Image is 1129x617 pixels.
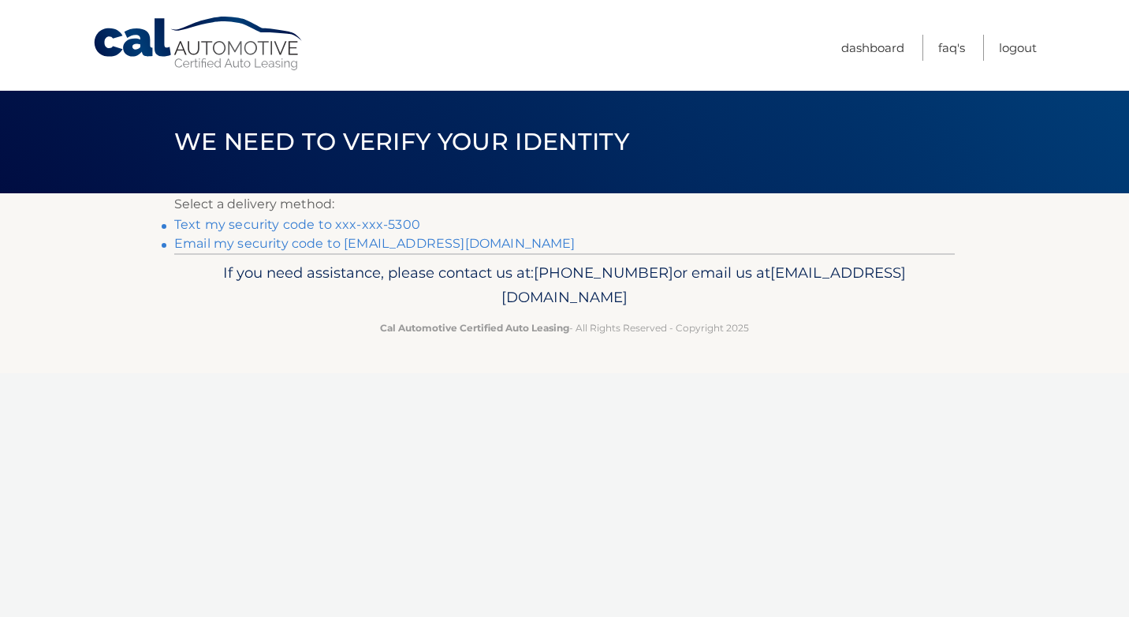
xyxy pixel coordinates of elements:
p: Select a delivery method: [174,193,955,215]
span: We need to verify your identity [174,127,629,156]
a: FAQ's [938,35,965,61]
a: Logout [999,35,1037,61]
p: - All Rights Reserved - Copyright 2025 [184,320,945,336]
span: [PHONE_NUMBER] [534,264,673,282]
strong: Cal Automotive Certified Auto Leasing [380,322,569,334]
a: Cal Automotive [92,16,305,72]
a: Dashboard [841,35,904,61]
a: Text my security code to xxx-xxx-5300 [174,217,420,232]
p: If you need assistance, please contact us at: or email us at [184,260,945,311]
a: Email my security code to [EMAIL_ADDRESS][DOMAIN_NAME] [174,236,576,251]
